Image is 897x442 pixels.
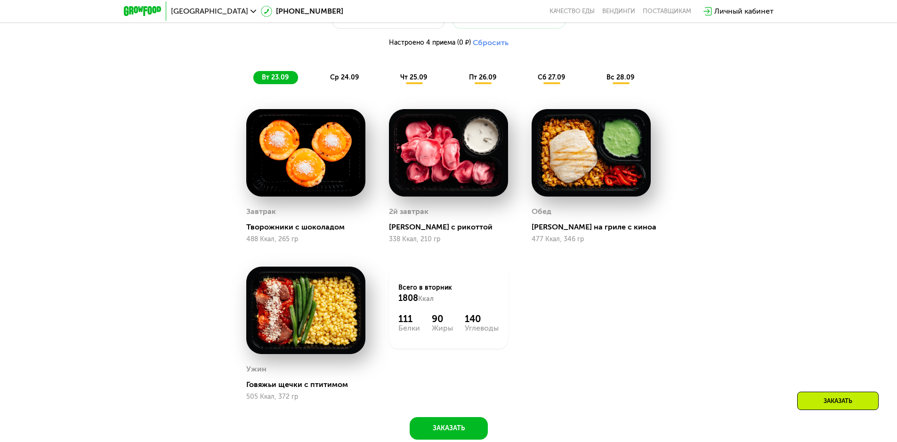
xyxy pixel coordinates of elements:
[797,392,879,410] div: Заказать
[398,293,418,303] span: 1808
[171,8,248,15] span: [GEOGRAPHIC_DATA]
[418,295,434,303] span: Ккал
[465,313,499,324] div: 140
[389,222,516,232] div: [PERSON_NAME] с рикоттой
[246,236,365,243] div: 488 Ккал, 265 гр
[262,73,289,81] span: вт 23.09
[261,6,343,17] a: [PHONE_NUMBER]
[432,324,453,332] div: Жиры
[538,73,565,81] span: сб 27.09
[246,222,373,232] div: Творожники с шоколадом
[532,236,651,243] div: 477 Ккал, 346 гр
[398,313,420,324] div: 111
[389,236,508,243] div: 338 Ккал, 210 гр
[400,73,427,81] span: чт 25.09
[465,324,499,332] div: Углеводы
[410,417,488,440] button: Заказать
[606,73,634,81] span: вс 28.09
[473,38,509,47] button: Сбросить
[432,313,453,324] div: 90
[602,8,635,15] a: Вендинги
[398,324,420,332] div: Белки
[246,205,276,219] div: Завтрак
[532,222,658,232] div: [PERSON_NAME] на гриле с киноа
[389,39,471,46] span: Настроено 4 приема (0 ₽)
[398,283,499,304] div: Всего в вторник
[714,6,774,17] div: Личный кабинет
[389,205,428,219] div: 2й завтрак
[246,362,267,376] div: Ужин
[550,8,595,15] a: Качество еды
[330,73,359,81] span: ср 24.09
[643,8,691,15] div: поставщикам
[532,205,551,219] div: Обед
[246,393,365,401] div: 505 Ккал, 372 гр
[246,380,373,389] div: Говяжьи щечки с птитимом
[469,73,496,81] span: пт 26.09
